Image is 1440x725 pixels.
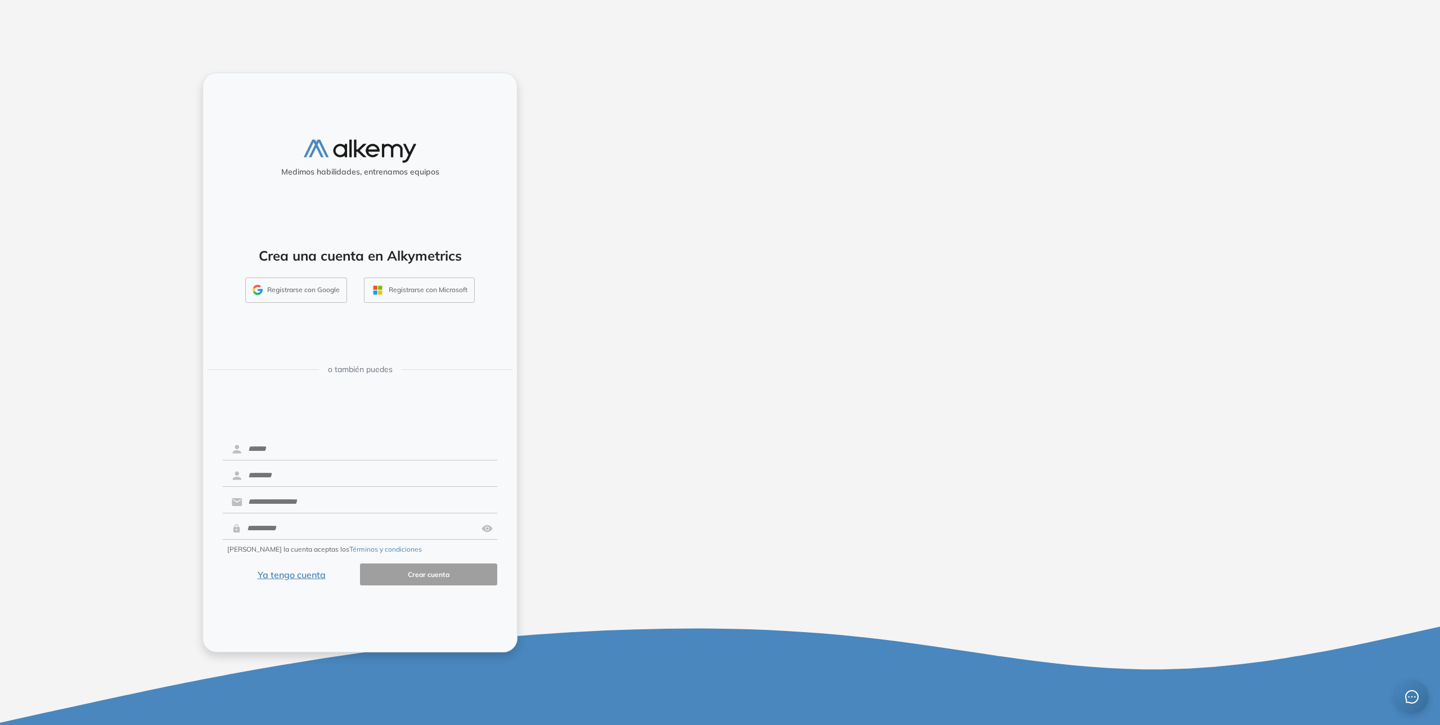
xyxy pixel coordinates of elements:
[349,544,422,554] button: Términos y condiciones
[253,285,263,295] img: GMAIL_ICON
[227,544,422,554] span: [PERSON_NAME] la cuenta aceptas los
[304,140,416,163] img: logo-alkemy
[218,248,502,264] h4: Crea una cuenta en Alkymetrics
[360,563,497,585] button: Crear cuenta
[481,518,493,539] img: asd
[245,278,347,303] button: Registrarse con Google
[208,167,512,177] h5: Medimos habilidades, entrenamos equipos
[1405,690,1419,704] span: message
[371,284,384,297] img: OUTLOOK_ICON
[223,563,360,585] button: Ya tengo cuenta
[364,278,475,303] button: Registrarse con Microsoft
[328,364,393,375] span: o también puedes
